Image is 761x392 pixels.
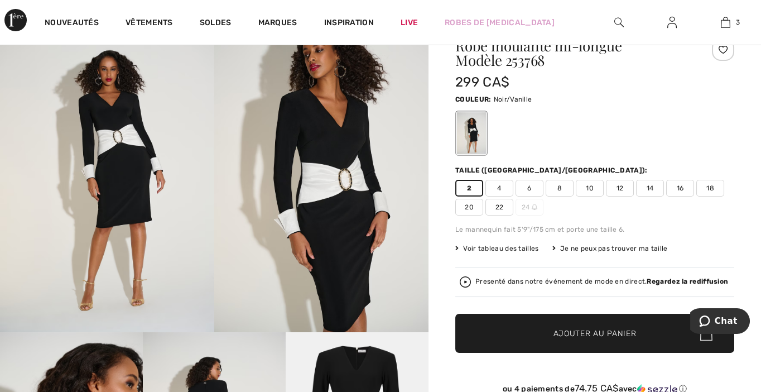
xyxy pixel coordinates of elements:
[636,180,664,197] span: 14
[700,16,752,29] a: 3
[258,18,297,30] a: Marques
[667,16,677,29] img: Mes infos
[647,278,728,285] strong: Regardez la rediffusion
[455,314,734,353] button: Ajouter au panier
[485,199,513,216] span: 22
[721,16,730,29] img: Mon panier
[455,243,539,254] span: Voir tableau des tailles
[214,11,428,332] img: Robe Moulante Mi-Longue mod&egrave;le 253768. 2
[455,165,650,175] div: Taille ([GEOGRAPHIC_DATA]/[GEOGRAPHIC_DATA]):
[460,276,471,288] img: Regardez la rediffusion
[532,204,537,210] img: ring-m.svg
[475,278,728,285] div: Presenté dans notre événement de mode en direct.
[324,18,374,30] span: Inspiration
[494,95,532,103] span: Noir/Vanille
[606,180,634,197] span: 12
[457,112,486,154] div: Noir/Vanille
[200,18,232,30] a: Soldes
[614,16,624,29] img: recherche
[455,74,509,90] span: 299 CA$
[736,17,740,27] span: 3
[658,16,686,30] a: Se connecter
[455,180,483,197] span: 2
[445,17,555,28] a: Robes de [MEDICAL_DATA]
[696,180,724,197] span: 18
[401,17,418,28] a: Live
[690,308,750,336] iframe: Ouvre un widget dans lequel vous pouvez chatter avec l’un de nos agents
[576,180,604,197] span: 10
[455,95,491,103] span: Couleur:
[126,18,173,30] a: Vêtements
[666,180,694,197] span: 16
[455,39,688,68] h1: Robe moulante mi-longue Modèle 253768
[553,328,637,340] span: Ajouter au panier
[516,199,543,216] span: 24
[45,18,99,30] a: Nouveautés
[4,9,27,31] img: 1ère Avenue
[485,180,513,197] span: 4
[552,243,668,254] div: Je ne peux pas trouver ma taille
[546,180,574,197] span: 8
[455,199,483,216] span: 20
[516,180,543,197] span: 6
[455,224,734,235] div: Le mannequin fait 5'9"/175 cm et porte une taille 6.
